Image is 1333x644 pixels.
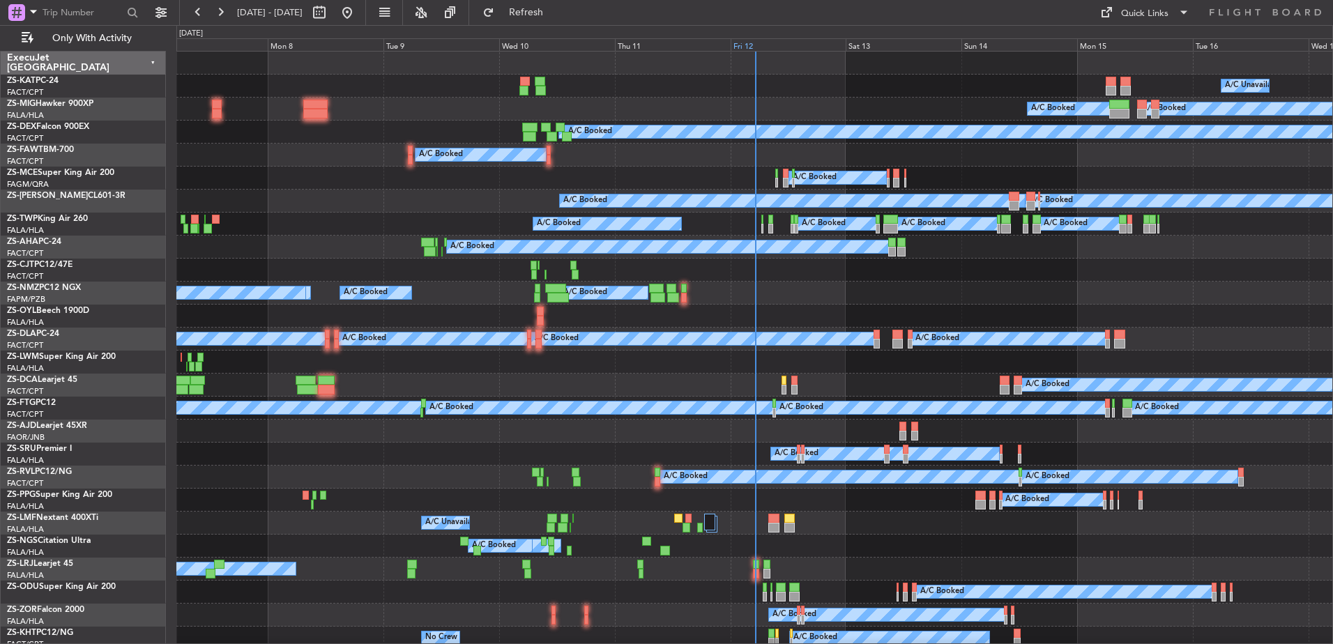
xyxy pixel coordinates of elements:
a: ZS-LRJLearjet 45 [7,560,73,568]
span: ZS-LRJ [7,560,33,568]
div: A/C Booked [535,328,579,349]
a: FACT/CPT [7,248,43,259]
div: A/C Booked [775,443,818,464]
a: ZS-ODUSuper King Air 200 [7,583,116,591]
a: ZS-SRUPremier I [7,445,72,453]
a: ZS-NMZPC12 NGX [7,284,81,292]
div: A/C Unavailable [425,512,483,533]
span: Refresh [497,8,556,17]
div: [DATE] [179,28,203,40]
span: ZS-KHT [7,629,36,637]
div: A/C Booked [563,282,607,303]
span: ZS-ZOR [7,606,37,614]
div: Tue 9 [383,38,499,51]
span: ZS-TWP [7,215,38,223]
div: A/C Booked [915,328,959,349]
a: FALA/HLA [7,547,44,558]
a: FAOR/JNB [7,432,45,443]
div: A/C Booked [342,328,386,349]
a: ZS-NGSCitation Ultra [7,537,91,545]
a: ZS-LMFNextant 400XTi [7,514,98,522]
div: Thu 11 [615,38,731,51]
div: A/C Booked [772,604,816,625]
span: ZS-MIG [7,100,36,108]
a: ZS-FTGPC12 [7,399,56,407]
button: Only With Activity [15,27,151,49]
div: A/C Booked [568,121,612,142]
span: [DATE] - [DATE] [237,6,303,19]
div: Mon 8 [268,38,383,51]
a: ZS-KHTPC12/NG [7,629,73,637]
span: ZS-MCE [7,169,38,177]
div: A/C Booked [1005,489,1049,510]
a: FALA/HLA [7,616,44,627]
a: ZS-LWMSuper King Air 200 [7,353,116,361]
a: FALA/HLA [7,455,44,466]
a: FACT/CPT [7,271,43,282]
span: ZS-AHA [7,238,38,246]
div: Sun 14 [961,38,1077,51]
a: ZS-CJTPC12/47E [7,261,73,269]
div: A/C Booked [1026,374,1069,395]
div: A/C Booked [1044,213,1088,234]
span: ZS-RVL [7,468,35,476]
span: ZS-CJT [7,261,34,269]
div: Quick Links [1121,7,1168,21]
div: A/C Booked [450,236,494,257]
a: ZS-MCESuper King Air 200 [7,169,114,177]
input: Trip Number [43,2,123,23]
a: FALA/HLA [7,363,44,374]
a: ZS-FAWTBM-700 [7,146,74,154]
div: A/C Booked [472,535,516,556]
div: A/C Booked [793,167,837,188]
div: A/C Unavailable [1225,75,1283,96]
a: ZS-MIGHawker 900XP [7,100,93,108]
a: FALA/HLA [7,317,44,328]
div: A/C Booked [1026,466,1069,487]
div: Tue 16 [1193,38,1309,51]
a: FACT/CPT [7,133,43,144]
span: ZS-ODU [7,583,39,591]
a: ZS-ZORFalcon 2000 [7,606,84,614]
div: A/C Booked [920,581,964,602]
a: ZS-OYLBeech 1900D [7,307,89,315]
div: Wed 10 [499,38,615,51]
a: ZS-TWPKing Air 260 [7,215,88,223]
a: ZS-KATPC-24 [7,77,59,85]
div: A/C Booked [664,466,708,487]
span: ZS-FAW [7,146,38,154]
div: A/C Booked [802,213,846,234]
div: A/C Booked [1029,190,1073,211]
span: ZS-LWM [7,353,39,361]
span: ZS-NMZ [7,284,39,292]
a: FACT/CPT [7,340,43,351]
a: ZS-PPGSuper King Air 200 [7,491,112,499]
a: ZS-[PERSON_NAME]CL601-3R [7,192,125,200]
div: A/C Booked [563,190,607,211]
a: FACT/CPT [7,386,43,397]
span: ZS-OYL [7,307,36,315]
div: Sat 13 [846,38,961,51]
a: FALA/HLA [7,570,44,581]
div: A/C Booked [901,213,945,234]
span: ZS-LMF [7,514,36,522]
span: ZS-PPG [7,491,36,499]
span: ZS-[PERSON_NAME] [7,192,88,200]
div: A/C Booked [779,397,823,418]
div: A/C Booked [419,144,463,165]
div: A/C Booked [1135,397,1179,418]
div: A/C Booked [429,397,473,418]
div: A/C Booked [537,213,581,234]
a: ZS-DCALearjet 45 [7,376,77,384]
a: FALA/HLA [7,225,44,236]
a: FAGM/QRA [7,179,49,190]
a: FACT/CPT [7,87,43,98]
div: A/C Booked [344,282,388,303]
a: ZS-DLAPC-24 [7,330,59,338]
span: Only With Activity [36,33,147,43]
button: Quick Links [1093,1,1196,24]
span: ZS-AJD [7,422,36,430]
a: FACT/CPT [7,478,43,489]
a: ZS-DEXFalcon 900EX [7,123,89,131]
button: Refresh [476,1,560,24]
